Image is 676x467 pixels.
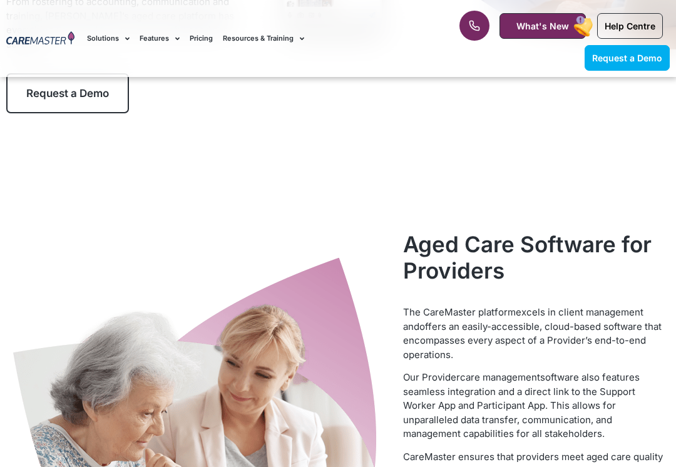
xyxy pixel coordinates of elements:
[585,45,670,71] a: Request a Demo
[516,21,569,31] span: What's New
[223,18,304,59] a: Resources & Training
[403,306,516,318] span: The CareMaster platform
[190,18,213,59] a: Pricing
[403,305,669,362] p: excels in client management and
[87,18,130,59] a: Solutions
[499,13,586,39] a: What's New
[597,13,663,39] a: Help Centre
[6,31,74,46] img: CareMaster Logo
[403,371,640,439] span: software also features seamless integration and a direct link to the Support Worker App and Parti...
[26,87,109,100] span: Request a Demo
[403,371,460,383] span: Our Provider
[403,231,669,284] h2: Aged Care Software for Providers
[6,73,129,113] a: Request a Demo
[403,321,662,361] span: offers an easily-accessible, cloud-based software that encompasses every aspect of a Provider’s e...
[592,53,662,63] span: Request a Demo
[403,371,669,441] p: care management
[140,18,180,59] a: Features
[605,21,655,31] span: Help Centre
[87,18,431,59] nav: Menu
